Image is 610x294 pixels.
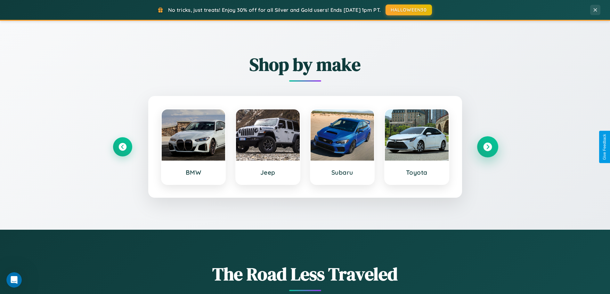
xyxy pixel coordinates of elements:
h1: The Road Less Traveled [113,262,497,286]
iframe: Intercom live chat [6,272,22,288]
h3: Subaru [317,169,368,176]
h3: BMW [168,169,219,176]
div: Give Feedback [602,134,607,160]
h3: Jeep [242,169,293,176]
h3: Toyota [391,169,442,176]
button: HALLOWEEN30 [386,4,432,15]
span: No tricks, just treats! Enjoy 30% off for all Silver and Gold users! Ends [DATE] 1pm PT. [168,7,381,13]
h2: Shop by make [113,52,497,77]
